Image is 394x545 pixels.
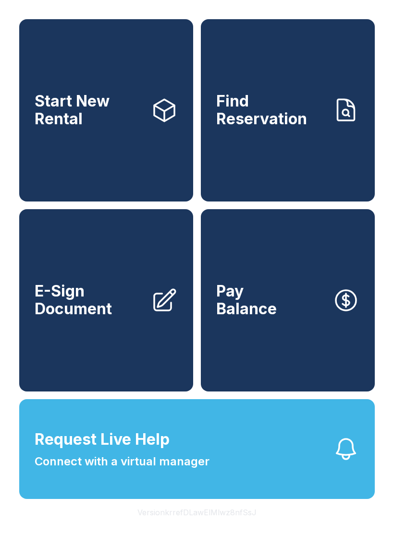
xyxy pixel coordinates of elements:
span: Pay Balance [216,283,277,318]
span: Connect with a virtual manager [35,453,209,470]
span: Start New Rental [35,93,143,128]
span: E-Sign Document [35,283,143,318]
a: E-Sign Document [19,209,193,391]
button: Request Live HelpConnect with a virtual manager [19,399,375,499]
button: VersionkrrefDLawElMlwz8nfSsJ [130,499,264,526]
button: PayBalance [201,209,375,391]
span: Request Live Help [35,428,170,451]
a: Find Reservation [201,19,375,201]
a: Start New Rental [19,19,193,201]
span: Find Reservation [216,93,325,128]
